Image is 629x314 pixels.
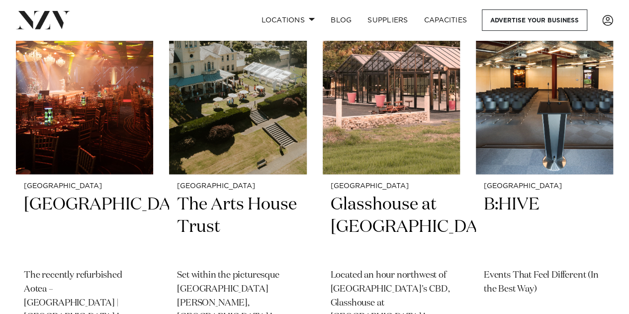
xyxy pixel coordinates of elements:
h2: B:HIVE [484,194,605,261]
a: Locations [253,9,323,31]
a: BLOG [323,9,359,31]
h2: The Arts House Trust [177,194,298,261]
small: [GEOGRAPHIC_DATA] [484,183,605,190]
h2: Glasshouse at [GEOGRAPHIC_DATA] [331,194,452,261]
p: Events That Feel Different (In the Best Way) [484,269,605,297]
small: [GEOGRAPHIC_DATA] [24,183,145,190]
a: Capacities [416,9,475,31]
h2: [GEOGRAPHIC_DATA] [24,194,145,261]
a: Advertise your business [482,9,587,31]
a: SUPPLIERS [359,9,416,31]
small: [GEOGRAPHIC_DATA] [331,183,452,190]
img: nzv-logo.png [16,11,70,29]
small: [GEOGRAPHIC_DATA] [177,183,298,190]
